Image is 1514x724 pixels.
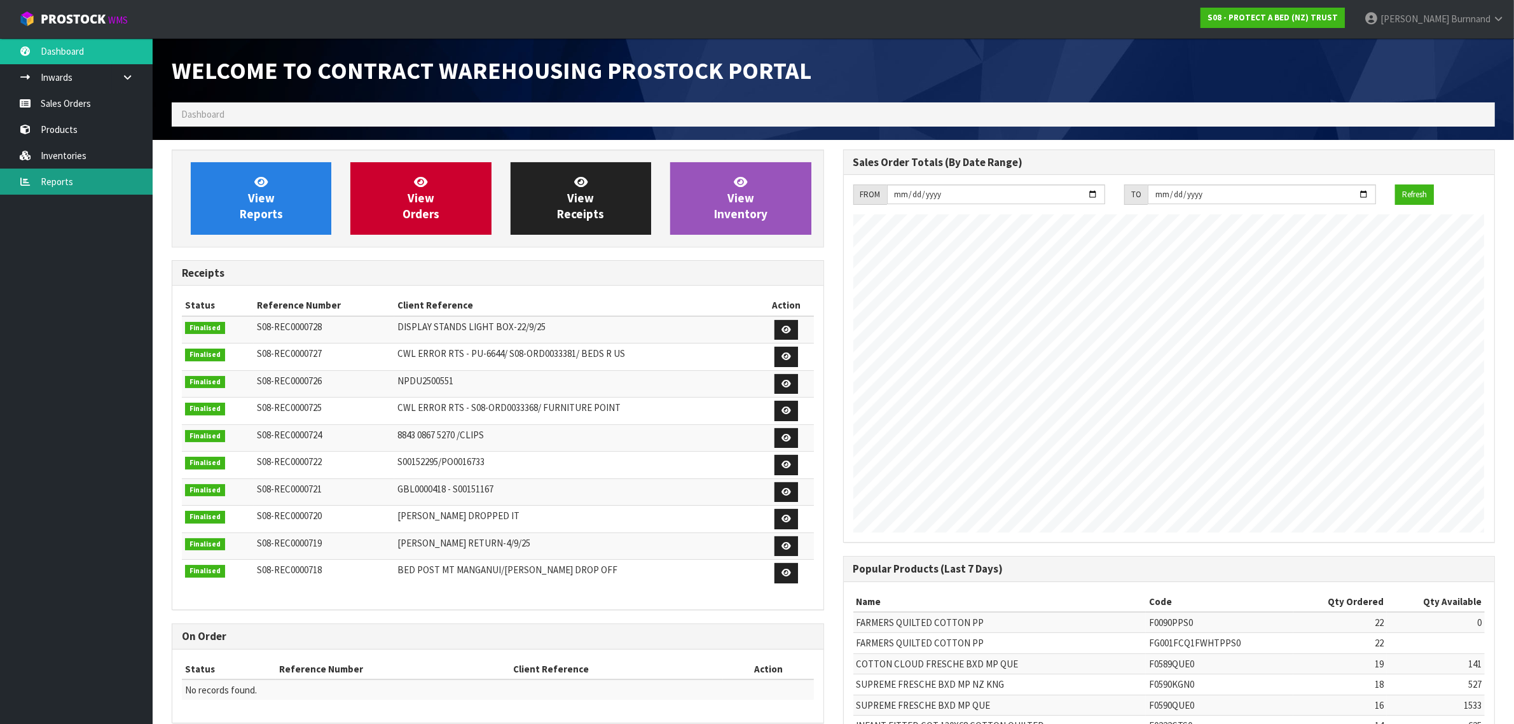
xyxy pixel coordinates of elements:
[185,430,225,443] span: Finalised
[1124,184,1148,205] div: TO
[185,538,225,551] span: Finalised
[108,14,128,26] small: WMS
[257,321,322,333] span: S08-REC0000728
[1387,653,1485,674] td: 141
[853,674,1146,695] td: SUPREME FRESCHE BXD MP NZ KNG
[350,162,491,235] a: ViewOrders
[1387,592,1485,612] th: Qty Available
[1208,12,1338,23] strong: S08 - PROTECT A BED (NZ) TRUST
[397,401,621,414] span: CWL ERROR RTS - S08-ORD0033368/ FURNITURE POINT
[1387,612,1485,633] td: 0
[257,429,322,441] span: S08-REC0000724
[1146,612,1293,633] td: F0090PPS0
[397,321,546,333] span: DISPLAY STANDS LIGHT BOX-22/9/25
[1293,592,1387,612] th: Qty Ordered
[41,11,106,27] span: ProStock
[1146,592,1293,612] th: Code
[185,511,225,524] span: Finalised
[182,630,814,643] h3: On Order
[397,564,617,576] span: BED POST MT MANGANUI/[PERSON_NAME] DROP OFF
[557,174,604,222] span: View Receipts
[181,108,224,120] span: Dashboard
[1451,13,1490,25] span: Burnnand
[182,295,254,316] th: Status
[257,537,322,549] span: S08-REC0000719
[1293,612,1387,633] td: 22
[257,401,322,414] span: S08-REC0000725
[185,457,225,470] span: Finalised
[397,510,520,522] span: [PERSON_NAME] DROPPED IT
[185,403,225,415] span: Finalised
[1293,695,1387,715] td: 16
[853,633,1146,653] td: FARMERS QUILTED COTTON PP
[1380,13,1449,25] span: [PERSON_NAME]
[257,564,322,576] span: S08-REC0000718
[397,456,485,468] span: S00152295/PO0016733
[257,375,322,387] span: S08-REC0000726
[1293,653,1387,674] td: 19
[1387,674,1485,695] td: 527
[853,653,1146,674] td: COTTON CLOUD FRESCHE BXD MP QUE
[510,659,723,679] th: Client Reference
[1146,695,1293,715] td: F0590QUE0
[853,563,1485,575] h3: Popular Products (Last 7 Days)
[185,484,225,497] span: Finalised
[240,174,283,222] span: View Reports
[759,295,814,316] th: Action
[276,659,510,679] th: Reference Number
[182,659,276,679] th: Status
[185,322,225,335] span: Finalised
[257,483,322,495] span: S08-REC0000721
[394,295,759,316] th: Client Reference
[185,349,225,361] span: Finalised
[172,55,811,85] span: Welcome to Contract Warehousing ProStock Portal
[1146,653,1293,674] td: F0589QUE0
[670,162,811,235] a: ViewInventory
[182,267,814,279] h3: Receipts
[397,483,493,495] span: GBL0000418 - S00151167
[1293,633,1387,653] td: 22
[397,429,484,441] span: 8843 0867 5270 /CLIPS
[1387,695,1485,715] td: 1533
[853,592,1146,612] th: Name
[257,456,322,468] span: S08-REC0000722
[1395,184,1434,205] button: Refresh
[397,375,453,387] span: NPDU2500551
[1146,633,1293,653] td: FG001FCQ1FWHTPPS0
[185,376,225,389] span: Finalised
[714,174,767,222] span: View Inventory
[257,510,322,522] span: S08-REC0000720
[853,184,887,205] div: FROM
[182,679,814,700] td: No records found.
[853,157,1485,169] h3: Sales Order Totals (By Date Range)
[1293,674,1387,695] td: 18
[853,695,1146,715] td: SUPREME FRESCHE BXD MP QUE
[257,347,322,359] span: S08-REC0000727
[403,174,439,222] span: View Orders
[397,537,530,549] span: [PERSON_NAME] RETURN-4/9/25
[191,162,331,235] a: ViewReports
[511,162,651,235] a: ViewReceipts
[723,659,814,679] th: Action
[185,565,225,578] span: Finalised
[19,11,35,27] img: cube-alt.png
[1146,674,1293,695] td: F0590KGN0
[397,347,625,359] span: CWL ERROR RTS - PU-6644/ S08-ORD0033381/ BEDS R US
[853,612,1146,633] td: FARMERS QUILTED COTTON PP
[254,295,394,316] th: Reference Number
